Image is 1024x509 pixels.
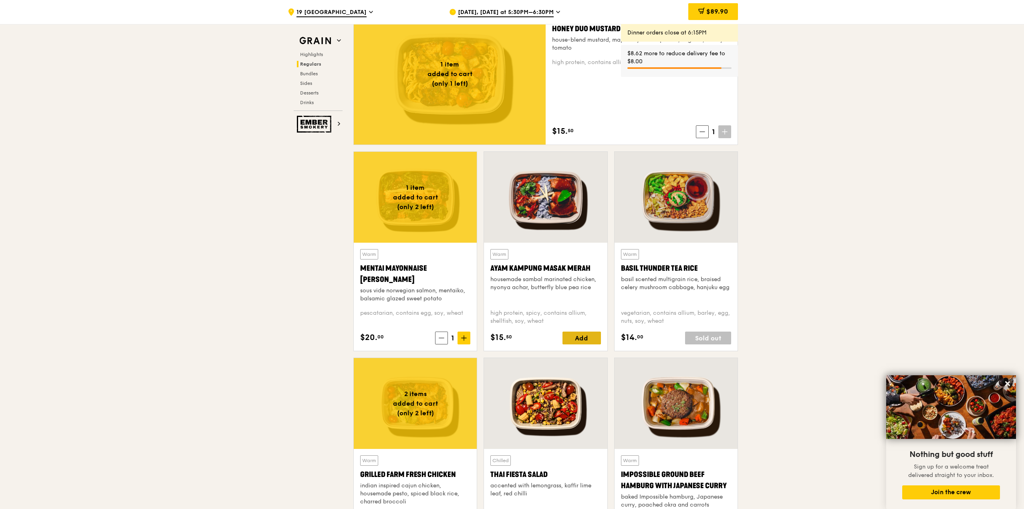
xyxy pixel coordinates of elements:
[621,455,639,466] div: Warm
[490,309,601,325] div: high protein, spicy, contains allium, shellfish, soy, wheat
[300,71,318,76] span: Bundles
[902,485,1000,499] button: Join the crew
[562,332,601,344] div: Add
[300,61,321,67] span: Regulars
[490,276,601,292] div: housemade sambal marinated chicken, nyonya achar, butterfly blue pea rice
[568,127,574,134] span: 50
[627,50,732,66] div: $8.62 more to reduce delivery fee to $8.00
[506,334,512,340] span: 50
[1001,377,1014,390] button: Close
[627,29,732,37] div: Dinner orders close at 6:15PM
[552,36,731,52] div: house-blend mustard, maple soy baked potato, linguine, cherry tomato
[360,309,470,325] div: pescatarian, contains egg, soy, wheat
[490,482,601,498] div: accented with lemongrass, kaffir lime leaf, red chilli
[637,334,643,340] span: 00
[297,116,334,133] img: Ember Smokery web logo
[360,287,470,303] div: sous vide norwegian salmon, mentaiko, balsamic glazed sweet potato
[621,332,637,344] span: $14.
[490,469,601,480] div: Thai Fiesta Salad
[886,375,1016,439] img: DSC07876-Edit02-Large.jpeg
[490,332,506,344] span: $15.
[300,80,312,86] span: Sides
[360,469,470,480] div: Grilled Farm Fresh Chicken
[552,125,568,137] span: $15.
[360,249,378,260] div: Warm
[360,482,470,506] div: indian inspired cajun chicken, housemade pesto, spiced black rice, charred broccoli
[296,8,367,17] span: 19 [GEOGRAPHIC_DATA]
[552,23,731,34] div: Honey Duo Mustard Chicken
[300,100,314,105] span: Drinks
[490,263,601,274] div: Ayam Kampung Masak Merah
[909,450,993,459] span: Nothing but good stuff
[448,332,458,344] span: 1
[297,34,334,48] img: Grain web logo
[621,249,639,260] div: Warm
[621,309,731,325] div: vegetarian, contains allium, barley, egg, nuts, soy, wheat
[706,8,728,15] span: $89.90
[908,463,994,479] span: Sign up for a welcome treat delivered straight to your inbox.
[685,332,731,344] div: Sold out
[360,332,377,344] span: $20.
[360,455,378,466] div: Warm
[300,90,318,96] span: Desserts
[300,52,323,57] span: Highlights
[490,249,508,260] div: Warm
[458,8,554,17] span: [DATE], [DATE] at 5:30PM–6:30PM
[709,126,718,137] span: 1
[552,58,731,66] div: high protein, contains allium, soy, wheat
[621,493,731,509] div: baked Impossible hamburg, Japanese curry, poached okra and carrots
[490,455,511,466] div: Chilled
[360,263,470,285] div: Mentai Mayonnaise [PERSON_NAME]
[621,469,731,491] div: Impossible Ground Beef Hamburg with Japanese Curry
[621,263,731,274] div: Basil Thunder Tea Rice
[377,334,384,340] span: 00
[621,276,731,292] div: basil scented multigrain rice, braised celery mushroom cabbage, hanjuku egg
